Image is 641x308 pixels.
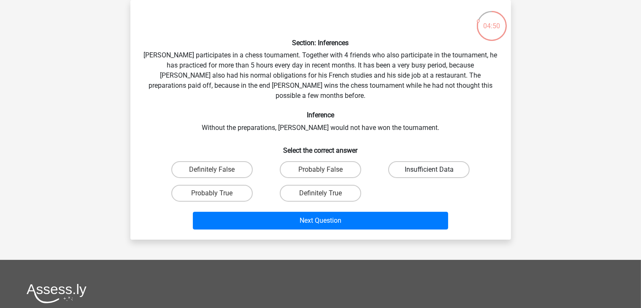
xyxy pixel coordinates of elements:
[476,10,508,31] div: 04:50
[171,161,253,178] label: Definitely False
[134,7,508,233] div: [PERSON_NAME] participates in a chess tournament. Together with 4 friends who also participate in...
[193,212,448,230] button: Next Question
[144,111,498,119] h6: Inference
[280,185,361,202] label: Definitely True
[280,161,361,178] label: Probably False
[27,284,87,303] img: Assessly logo
[388,161,470,178] label: Insufficient Data
[144,39,498,47] h6: Section: Inferences
[144,140,498,154] h6: Select the correct answer
[171,185,253,202] label: Probably True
